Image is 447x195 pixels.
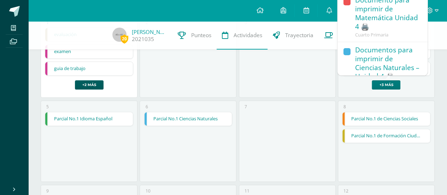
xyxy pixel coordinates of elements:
a: Parcial No.1 Idioma Español [45,112,133,126]
div: examen | Examen [45,45,133,59]
a: Actividades [217,21,267,50]
div: 8 [343,104,346,110]
div: Parcial No.1 Ciencias Naturales | Tarea [144,112,233,126]
a: +2 más [75,80,104,90]
a: [PERSON_NAME] [132,28,167,35]
div: 7 [245,104,247,110]
div: 6 [145,104,148,110]
a: Parcial No.1 de Ciencias Sociales [342,112,430,126]
a: Documentos para imprimir de Ciencias Naturales – Unidad 4 🖨️Cuarto Primaria [337,42,428,92]
div: 5 [46,104,49,110]
span: Trayectoria [285,31,313,39]
a: Trayectoria [267,21,319,50]
div: 10 [145,188,150,194]
div: Documentos para imprimir de Ciencias Naturales – Unidad 4 🖨️ [355,46,420,82]
span: Cuarto Primaria [355,31,388,38]
div: Parcial No.1 de Formación Ciudadana | Tarea [342,129,430,143]
a: Parcial No.1 Ciencias Naturales [145,112,232,126]
a: examen [45,45,133,58]
div: Parcial No.1 Idioma Español | Tarea [45,112,133,126]
div: Parcial No.1 de Ciencias Sociales | Tarea [342,112,430,126]
div: 12 [343,188,348,194]
a: Parcial No.1 de Formación Ciudadana [342,129,430,143]
span: 20 [120,34,128,43]
div: 9 [46,188,49,194]
span: Punteos [191,31,211,39]
a: Punteos [172,21,217,50]
a: 2021035 [132,35,154,43]
div: guia de trabajo | Tarea [45,62,133,76]
span: Actividades [234,31,262,39]
a: +3 más [372,80,400,90]
img: 45x45 [112,28,127,42]
a: Contactos [319,21,368,50]
div: 11 [245,188,249,194]
a: guia de trabajo [45,62,133,75]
